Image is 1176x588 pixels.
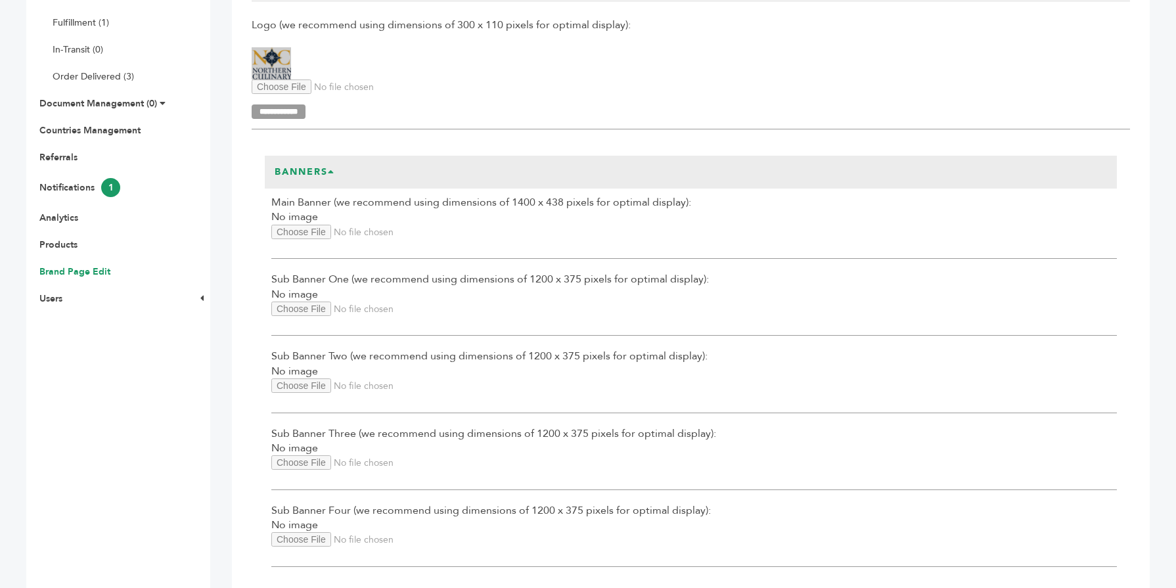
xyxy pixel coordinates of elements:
[271,272,1117,336] div: No image
[271,503,1117,567] div: No image
[39,97,157,110] a: Document Management (0)
[53,70,134,83] a: Order Delivered (3)
[271,426,1117,490] div: No image
[271,272,1117,286] span: Sub Banner One (we recommend using dimensions of 1200 x 375 pixels for optimal display):
[271,195,1117,210] span: Main Banner (we recommend using dimensions of 1400 x 438 pixels for optimal display):
[39,238,78,251] a: Products
[39,265,110,278] a: Brand Page Edit
[39,151,78,164] a: Referrals
[252,18,1130,32] span: Logo (we recommend using dimensions of 300 x 110 pixels for optimal display):
[53,16,109,29] a: Fulfillment (1)
[252,47,291,80] img: Northern Culinary
[39,292,62,305] a: Users
[271,349,1117,413] div: No image
[39,181,120,194] a: Notifications1
[39,124,141,137] a: Countries Management
[271,426,1117,441] span: Sub Banner Three (we recommend using dimensions of 1200 x 375 pixels for optimal display):
[271,503,1117,518] span: Sub Banner Four (we recommend using dimensions of 1200 x 375 pixels for optimal display):
[271,349,1117,363] span: Sub Banner Two (we recommend using dimensions of 1200 x 375 pixels for optimal display):
[271,195,1117,259] div: No image
[265,156,345,189] h3: Banners
[101,178,120,197] span: 1
[39,212,78,224] a: Analytics
[53,43,103,56] a: In-Transit (0)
